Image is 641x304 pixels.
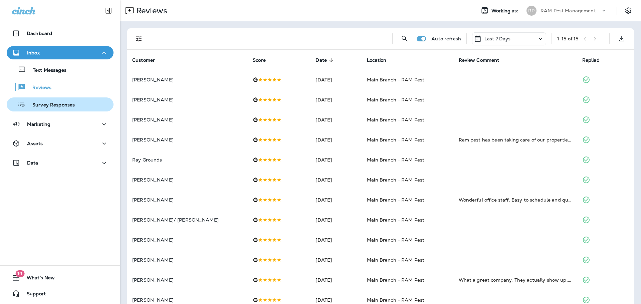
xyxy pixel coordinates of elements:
span: Location [367,57,386,63]
p: Assets [27,141,43,146]
button: Export as CSV [615,32,628,45]
td: [DATE] [310,90,362,110]
p: Ray Grounds [132,157,242,163]
button: Filters [132,32,146,45]
button: Data [7,156,114,170]
p: Survey Responses [26,102,75,108]
span: What's New [20,275,55,283]
p: [PERSON_NAME] [132,117,242,122]
span: Review Comment [459,57,508,63]
span: Main Branch - RAM Pest [367,297,424,303]
button: Assets [7,137,114,150]
div: RP [526,6,537,16]
span: Customer [132,57,164,63]
span: Main Branch - RAM Pest [367,97,424,103]
span: Score [253,57,274,63]
button: Marketing [7,117,114,131]
span: Main Branch - RAM Pest [367,237,424,243]
p: Last 7 Days [484,36,511,41]
p: [PERSON_NAME]/ [PERSON_NAME] [132,217,242,223]
span: Main Branch - RAM Pest [367,217,424,223]
p: [PERSON_NAME] [132,197,242,203]
button: Settings [622,5,634,17]
td: [DATE] [310,170,362,190]
p: Dashboard [27,31,52,36]
p: [PERSON_NAME] [132,177,242,183]
button: Search Reviews [398,32,411,45]
button: Dashboard [7,27,114,40]
span: Main Branch - RAM Pest [367,137,424,143]
td: [DATE] [310,190,362,210]
span: Customer [132,57,155,63]
button: Support [7,287,114,300]
td: [DATE] [310,110,362,130]
button: Survey Responses [7,97,114,111]
span: Main Branch - RAM Pest [367,277,424,283]
span: Replied [582,57,608,63]
div: What a great company. They actually show up, give fair quotes, and provide transparent communicat... [459,277,572,283]
td: [DATE] [310,130,362,150]
button: Reviews [7,80,114,94]
td: [DATE] [310,230,362,250]
p: Inbox [27,50,40,55]
span: Main Branch - RAM Pest [367,177,424,183]
span: Main Branch - RAM Pest [367,257,424,263]
span: Score [253,57,266,63]
p: [PERSON_NAME] [132,137,242,142]
span: Location [367,57,395,63]
p: [PERSON_NAME] [132,257,242,263]
td: [DATE] [310,250,362,270]
div: Ram pest has been taking care of our properties for the last 12 years. They are the best in town.... [459,136,572,143]
p: RAM Pest Management [541,8,596,13]
button: Inbox [7,46,114,59]
span: Date [315,57,336,63]
span: Review Comment [459,57,499,63]
p: Marketing [27,121,50,127]
p: [PERSON_NAME] [132,277,242,283]
p: Data [27,160,38,166]
p: [PERSON_NAME] [132,237,242,243]
button: 19What's New [7,271,114,284]
span: Main Branch - RAM Pest [367,77,424,83]
div: 1 - 15 of 15 [557,36,578,41]
p: Auto refresh [431,36,461,41]
td: [DATE] [310,150,362,170]
button: Text Messages [7,63,114,77]
span: Support [20,291,46,299]
p: Reviews [26,85,51,91]
td: [DATE] [310,270,362,290]
span: Date [315,57,327,63]
span: Working as: [491,8,520,14]
span: Replied [582,57,600,63]
span: Main Branch - RAM Pest [367,117,424,123]
p: Reviews [134,6,167,16]
span: Main Branch - RAM Pest [367,197,424,203]
p: [PERSON_NAME] [132,97,242,102]
td: [DATE] [310,70,362,90]
p: Text Messages [26,67,66,74]
span: Main Branch - RAM Pest [367,157,424,163]
p: [PERSON_NAME] [132,297,242,303]
p: [PERSON_NAME] [132,77,242,82]
td: [DATE] [310,210,362,230]
div: Wonderful office staff. Easy to schedule and quick to respond to my property pest control needs. [459,197,572,203]
button: Collapse Sidebar [99,4,118,17]
span: 19 [15,270,24,277]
